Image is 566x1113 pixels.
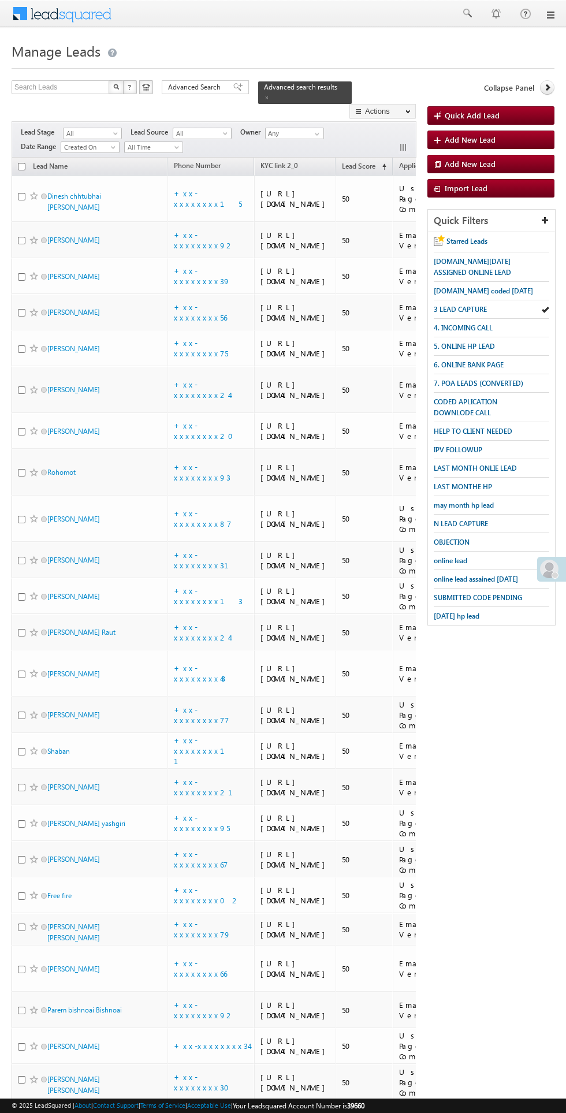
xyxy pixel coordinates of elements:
span: [DOMAIN_NAME][DATE] ASSIGNED ONLINE LEAD [434,257,511,277]
a: +xx-xxxxxxxx20 [174,420,240,441]
span: Add New Lead [445,135,496,144]
div: 50 [342,343,388,353]
div: 50 [342,385,388,395]
div: Email ID Verified [399,462,472,483]
span: HELP TO CLIENT NEEDED [434,427,512,435]
span: © 2025 LeadSquared | | | | | [12,1100,364,1111]
div: Email ID Verified [399,266,472,286]
span: IPV FOLLOWUP [434,445,482,454]
div: [URL][DOMAIN_NAME] [260,885,331,906]
a: Contact Support [93,1101,139,1109]
div: 50 [342,271,388,281]
div: 50 [342,746,388,756]
a: +xx-xxxxxxxx92 [174,230,234,250]
a: Acceptable Use [187,1101,231,1109]
div: Email ID Verified [399,230,472,251]
a: +xx-xxxxxxxx92 [174,1000,234,1020]
span: CODED APLICATION DOWNLODE CALL [434,397,497,417]
a: [PERSON_NAME] [47,344,100,353]
a: +xx-xxxxxxxx13 [174,586,243,606]
span: N LEAD CAPTURE [434,519,488,528]
a: Lead Name [27,160,73,175]
a: [PERSON_NAME] [PERSON_NAME] [47,922,100,942]
a: [PERSON_NAME] [47,669,100,678]
a: [PERSON_NAME] [47,515,100,523]
a: Created On [61,142,120,153]
div: UserInfo Page Completed [399,580,472,612]
div: [URL][DOMAIN_NAME] [260,813,331,833]
div: [URL][DOMAIN_NAME] [260,1000,331,1021]
span: 6. ONLINE BANK PAGE [434,360,504,369]
a: +xx-xxxxxxxx48 [174,663,228,683]
button: ? [123,80,137,94]
div: [URL][DOMAIN_NAME] [260,777,331,798]
a: [PERSON_NAME] [47,236,100,244]
a: About [75,1101,91,1109]
a: [PERSON_NAME] [PERSON_NAME] [47,1075,100,1095]
span: SUBMITTED CODE PENDING [434,593,522,602]
a: +xx-xxxxxxxx11 [174,735,239,766]
span: Advanced search results [264,83,337,91]
span: Collapse Panel [484,83,534,93]
span: LAST MONTH ONLIE LEAD [434,464,517,472]
div: Email ID Verified [399,740,472,761]
span: Owner [240,127,265,137]
span: online lead [434,556,467,565]
div: 50 [342,467,388,478]
div: 50 [342,924,388,935]
a: +xx-xxxxxxxx67 [174,849,228,869]
span: Quick Add Lead [445,110,500,120]
div: UserInfo Page Completed [399,545,472,576]
a: All [173,128,232,139]
div: UserInfo Page Completed [399,807,472,839]
span: Your Leadsquared Account Number is [233,1101,364,1110]
div: [URL][DOMAIN_NAME] [260,958,331,979]
a: +xx-xxxxxxxx56 [174,302,227,322]
div: Email ID Verified [399,302,472,323]
div: UserInfo Page Completed [399,844,472,875]
div: 50 [342,1005,388,1015]
a: All [63,128,122,139]
span: Advanced Search [168,82,224,92]
div: 50 [342,854,388,865]
span: Lead Score [342,162,375,170]
a: [PERSON_NAME] [47,710,100,719]
span: Lead Source [131,127,173,137]
span: KYC link 2_0 [260,161,298,170]
div: [URL][DOMAIN_NAME] [260,740,331,761]
a: [PERSON_NAME] [47,592,100,601]
span: Import Lead [445,183,487,193]
span: All Time [125,142,180,152]
a: All Time [124,142,183,153]
div: UserInfo Page Completed [399,503,472,534]
div: Quick Filters [428,210,555,232]
div: 50 [342,591,388,601]
a: +xx-xxxxxxxx93 [174,462,230,482]
span: Manage Leads [12,42,100,60]
a: Application Status New [393,159,476,174]
a: +xx-xxxxxxxx66 [174,958,227,978]
div: 50 [342,426,388,436]
a: Dinesh chhtubhai [PERSON_NAME] [47,192,101,211]
a: +xx-xxxxxxxx77 [174,705,229,725]
span: All [64,128,118,139]
div: [URL][DOMAIN_NAME] [260,508,331,529]
div: 50 [342,890,388,900]
div: [URL][DOMAIN_NAME] [260,663,331,684]
a: [PERSON_NAME] [47,427,100,435]
span: Created On [61,142,116,152]
a: +xx-xxxxxxxx24 [174,379,229,400]
a: Lead Score (sorted ascending) [336,159,392,174]
div: Email ID Verified [399,420,472,441]
div: 50 [342,513,388,524]
div: [URL][DOMAIN_NAME] [260,849,331,870]
div: [URL][DOMAIN_NAME] [260,622,331,643]
div: Email ID Verified [399,1000,472,1021]
span: Date Range [21,142,61,152]
a: Show All Items [308,128,323,140]
div: Email ID Verified [399,379,472,400]
div: Email ID Verified [399,663,472,684]
a: [PERSON_NAME] [47,308,100,317]
span: 5. ONLINE HP LEAD [434,342,495,351]
a: [PERSON_NAME] [47,272,100,281]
